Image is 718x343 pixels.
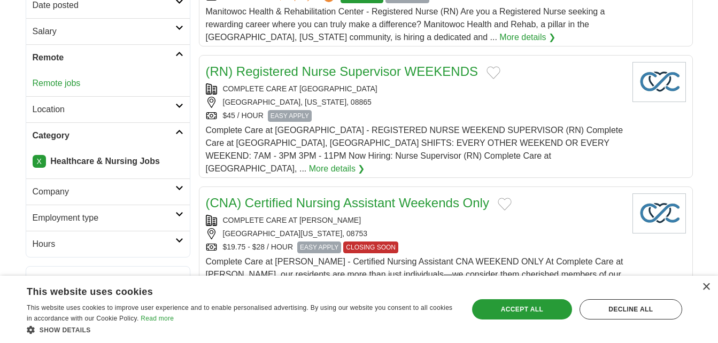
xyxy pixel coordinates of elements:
[206,215,624,226] div: COMPLETE CARE AT [PERSON_NAME]
[309,162,365,175] a: More details ❯
[297,241,341,253] span: EASY APPLY
[27,304,452,322] span: This website uses cookies to improve user experience and to enable personalised advertising. By u...
[50,157,160,166] strong: Healthcare & Nursing Jobs
[206,257,623,292] span: Complete Care at [PERSON_NAME] - Certified Nursing Assistant CNA WEEKEND ONLY At Complete Care at...
[33,103,175,116] h2: Location
[206,7,605,42] span: Manitowoc Health & Rehabilitation Center - Registered Nurse (RN) Are you a Registered Nurse seeki...
[27,282,428,298] div: This website uses cookies
[33,212,175,224] h2: Employment type
[206,126,623,173] span: Complete Care at [GEOGRAPHIC_DATA] - REGISTERED NURSE WEEKEND SUPERVISOR (RN) Complete Care at [G...
[26,205,190,231] a: Employment type
[26,96,190,122] a: Location
[27,324,455,335] div: Show details
[33,79,81,88] a: Remote jobs
[206,110,624,122] div: $45 / HOUR
[632,193,686,233] img: Company logo
[498,198,512,211] button: Add to favorite jobs
[33,238,175,251] h2: Hours
[702,283,710,291] div: Close
[343,241,398,253] span: CLOSING SOON
[268,110,312,122] span: EASY APPLY
[26,231,190,257] a: Hours
[33,129,175,142] h2: Category
[206,97,624,108] div: [GEOGRAPHIC_DATA], [US_STATE], 08865
[26,18,190,44] a: Salary
[487,66,500,79] button: Add to favorite jobs
[33,25,175,38] h2: Salary
[33,155,46,168] a: X
[206,228,624,239] div: [GEOGRAPHIC_DATA][US_STATE], 08753
[499,31,555,44] a: More details ❯
[206,241,624,253] div: $19.75 - $28 / HOUR
[33,51,175,64] h2: Remote
[26,122,190,149] a: Category
[141,315,174,322] a: Read more, opens a new window
[33,273,183,289] h2: Popular searches
[206,196,489,210] a: (CNA) Certified Nursing Assistant Weekends Only
[472,299,572,319] div: Accept all
[632,62,686,102] img: Company logo
[26,44,190,71] a: Remote
[26,178,190,205] a: Company
[580,299,682,319] div: Decline all
[33,185,175,198] h2: Company
[206,64,478,79] a: (RN) Registered Nurse Supervisor WEEKENDS
[206,83,624,95] div: COMPLETE CARE AT [GEOGRAPHIC_DATA]
[40,326,91,334] span: Show details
